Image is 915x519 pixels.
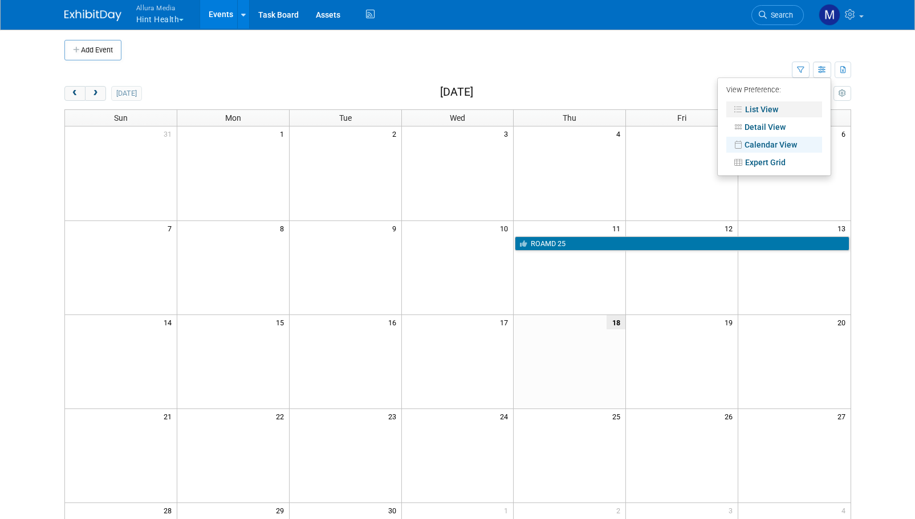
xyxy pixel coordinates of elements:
span: Sun [114,113,128,122]
button: prev [64,86,86,101]
span: Search [767,11,793,19]
span: Fri [677,113,686,122]
button: next [85,86,106,101]
span: 22 [275,409,289,423]
span: 15 [275,315,289,329]
span: 26 [723,409,738,423]
i: Personalize Calendar [839,90,846,97]
span: 20 [836,315,851,329]
span: 27 [836,409,851,423]
span: Thu [563,113,576,122]
span: 16 [387,315,401,329]
a: Detail View [726,119,822,135]
span: 1 [503,503,513,517]
span: 31 [162,126,177,141]
img: ExhibitDay [64,10,121,21]
span: 19 [723,315,738,329]
span: 10 [499,221,513,235]
button: myCustomButton [833,86,851,101]
span: 24 [499,409,513,423]
span: 3 [727,503,738,517]
span: 8 [279,221,289,235]
h2: [DATE] [440,86,473,99]
span: 30 [387,503,401,517]
button: Add Event [64,40,121,60]
span: 4 [840,503,851,517]
span: 4 [615,126,625,141]
span: 17 [499,315,513,329]
span: 2 [615,503,625,517]
span: 23 [387,409,401,423]
span: 1 [279,126,289,141]
a: Expert Grid [726,154,822,170]
span: Mon [225,113,241,122]
span: 21 [162,409,177,423]
span: 12 [723,221,738,235]
span: 6 [840,126,851,141]
span: 2 [391,126,401,141]
span: 7 [166,221,177,235]
span: 25 [611,409,625,423]
span: 14 [162,315,177,329]
a: List View [726,101,822,117]
img: Max Fanwick [819,4,840,26]
span: 18 [607,315,625,329]
span: 13 [836,221,851,235]
span: 11 [611,221,625,235]
a: Search [751,5,804,25]
span: 9 [391,221,401,235]
span: 28 [162,503,177,517]
span: Allura Media [136,2,184,14]
span: Wed [450,113,465,122]
span: Tue [339,113,352,122]
span: 29 [275,503,289,517]
a: ROAMD 25 [515,236,849,251]
a: Calendar View [726,137,822,153]
div: View Preference: [726,82,822,100]
button: [DATE] [111,86,141,101]
span: 3 [503,126,513,141]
